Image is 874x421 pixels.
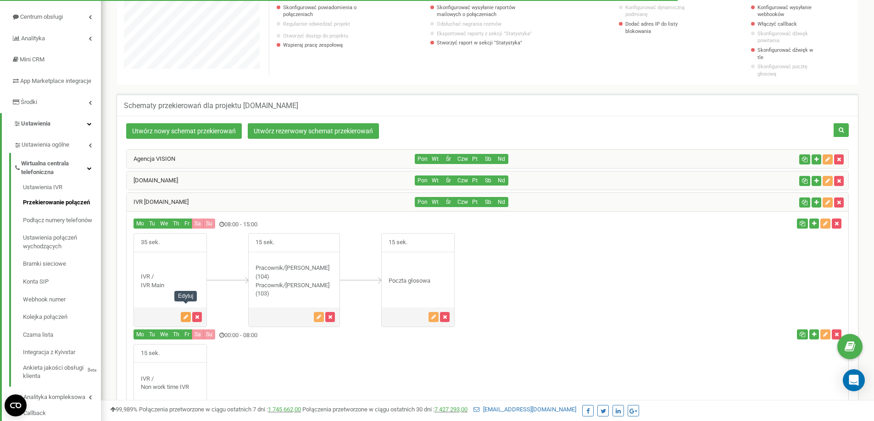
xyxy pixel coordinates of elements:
[23,344,101,361] a: Integracja z Kyivstar
[437,21,539,28] a: Odsłuchać nagrania rozmów
[481,197,495,207] button: Sb
[434,406,468,413] a: 7 427 293,00
[22,141,69,149] span: Ustawienia ogólne
[20,56,45,63] span: Mini CRM
[21,159,87,176] span: Wirtualna centrala telefoniczna
[192,219,204,229] button: Sa
[757,21,820,28] a: Włączyć callback
[127,219,608,231] div: 08:00 - 15:00
[625,21,688,35] a: Dodać adres IP do listy blokowania
[134,219,147,229] button: Mo
[23,212,101,230] a: Podłącz numery telefonów
[23,229,101,255] a: Ustawienia połączeń wychodzących
[437,39,539,47] a: Stworzyć raport w sekcji "Statystyka"
[5,394,27,416] button: Open CMP widget
[495,197,508,207] button: Nd
[23,255,101,273] a: Bramki sieciowe
[139,406,301,413] span: Połączenia przetworzone w ciągu ostatnich 7 dni :
[625,4,688,18] a: Konfigurować dynamiczną podmianę
[23,308,101,326] a: Kolejka połączeń
[441,197,455,207] button: Śr
[468,154,482,164] button: Pt
[14,134,101,153] a: Ustawienia ogólne
[23,361,101,381] a: Ankieta jakości obsługi klientaBeta
[14,153,101,180] a: Wirtualna centrala telefoniczna
[415,175,429,186] button: Pon
[134,234,167,252] span: 35 sek.
[174,291,197,301] div: Edytuj
[192,329,204,339] button: Sa
[283,21,361,28] p: Regularnie odwiedzać projekt
[2,113,101,135] a: Ustawienia
[126,123,242,139] a: Utwórz nowy schemat przekierowań
[757,47,820,61] a: Skonfigurować dźwięk w tle
[203,329,215,339] button: Su
[23,183,101,194] a: Ustawienia IVR
[428,175,442,186] button: Wt
[134,344,167,362] span: 15 sek.
[23,326,101,344] a: Czarna lista
[495,154,508,164] button: Nd
[134,329,147,339] button: Mo
[21,120,50,127] span: Ustawienia
[182,329,192,339] button: Fr
[283,33,361,40] a: Otworzyć dostęp do projektu
[455,154,468,164] button: Czw
[428,197,442,207] button: Wt
[415,154,429,164] button: Pon
[21,35,45,42] span: Analityka
[495,175,508,186] button: Nd
[283,4,361,18] a: Skonfigurować powiadomienia o połączeniach
[20,77,91,84] span: App Marketplace integracje
[127,155,175,162] a: Agencja VISION
[757,63,820,77] a: Skonfigurować pocztę głosową
[441,175,455,186] button: Śr
[14,387,101,405] a: Analityka kompleksowa
[843,369,865,391] div: Open Intercom Messenger
[127,177,178,184] a: [DOMAIN_NAME]
[437,30,539,38] a: Eksportować raporty z sekcji "Statystyka"
[473,406,576,413] a: [EMAIL_ADDRESS][DOMAIN_NAME]
[146,219,158,229] button: Tu
[428,154,442,164] button: Wt
[468,175,482,186] button: Pt
[203,219,215,229] button: Su
[283,42,361,49] p: Wspieraj pracę zespołową
[249,234,281,252] span: 15 sek.
[248,123,379,139] a: Utwórz rezerwowy schemat przekierowań
[757,4,820,18] a: Konfigurować wysyłanie webhooków
[170,219,182,229] button: Th
[249,264,340,298] div: Pracownik/[PERSON_NAME] (104) Pracownik/[PERSON_NAME] (103)
[134,375,206,392] div: IVR / Non work time IVR
[157,329,171,339] button: We
[146,329,158,339] button: Tu
[302,406,468,413] span: Połączenia przetworzone w ciągu ostatnich 30 dni :
[468,197,482,207] button: Pt
[382,234,414,252] span: 15 sek.
[382,277,454,285] div: Poczta głosowa
[481,175,495,186] button: Sb
[182,219,192,229] button: Fr
[23,409,46,418] span: Callback
[23,194,101,212] a: Przekierowanie połączeń
[23,273,101,291] a: Konta SIP
[21,98,37,105] span: Środki
[757,30,820,44] a: Skonfigurować dźwięk powitania
[441,154,455,164] button: Śr
[455,197,468,207] button: Czw
[127,198,189,205] a: IVR [DOMAIN_NAME]
[455,175,468,186] button: Czw
[23,393,85,402] span: Analityka kompleksowa
[127,329,608,342] div: 00:00 - 08:00
[415,197,429,207] button: Pon
[170,329,182,339] button: Th
[20,13,63,20] span: Centrum obsługi
[23,291,101,309] a: Webhook numer
[134,273,206,290] div: IVR / IVR Main
[437,4,539,18] a: Skonfigurować wysyłanie raportów mailowych o połączeniach
[110,406,138,413] span: 99,989%
[834,123,849,137] button: Szukaj schematu przekierowań
[268,406,301,413] a: 1 745 662,00
[124,102,298,110] h5: Schematy przekierowań dla projektu [DOMAIN_NAME]
[157,219,171,229] button: We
